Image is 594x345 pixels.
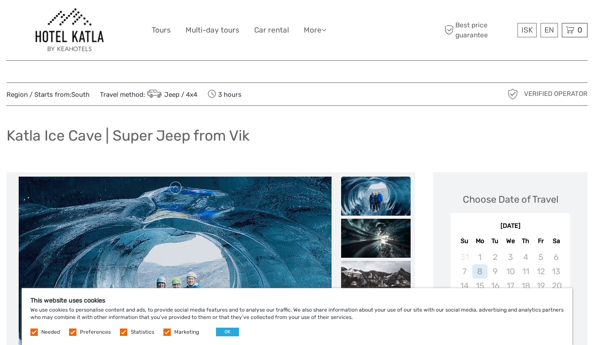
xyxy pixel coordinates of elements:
[22,288,572,345] div: We use cookies to personalise content and ads, to provide social media features and to analyse ou...
[7,90,90,99] span: Region / Starts from:
[100,88,197,100] span: Travel method:
[457,279,472,293] div: Not available Sunday, September 14th, 2025
[518,264,533,279] div: Not available Thursday, September 11th, 2025
[80,329,111,336] label: Preferences
[451,222,570,231] div: [DATE]
[30,297,564,304] h5: This website uses cookies
[341,261,411,300] img: 420aa965c2094606b848068d663268ab_slider_thumbnail.jpg
[533,250,548,264] div: Not available Friday, September 5th, 2025
[548,250,564,264] div: Not available Saturday, September 6th, 2025
[541,23,558,37] div: EN
[503,279,518,293] div: Not available Wednesday, September 17th, 2025
[472,250,488,264] div: Not available Monday, September 1st, 2025
[216,328,239,336] button: OK
[208,88,242,100] span: 3 hours
[457,235,472,247] div: Su
[254,24,289,36] a: Car rental
[304,24,326,36] a: More
[442,20,515,39] span: Best price guarantee
[518,250,533,264] div: Not available Thursday, September 4th, 2025
[488,250,503,264] div: Not available Tuesday, September 2nd, 2025
[548,279,564,293] div: Not available Saturday, September 20th, 2025
[457,264,472,279] div: Not available Sunday, September 7th, 2025
[152,24,171,36] a: Tours
[488,279,503,293] div: Not available Tuesday, September 16th, 2025
[521,26,533,34] span: ISK
[518,279,533,293] div: Not available Thursday, September 18th, 2025
[463,193,558,206] div: Choose Date of Travel
[145,91,197,99] a: Jeep / 4x4
[548,264,564,279] div: Not available Saturday, September 13th, 2025
[518,235,533,247] div: Th
[472,279,488,293] div: Not available Monday, September 15th, 2025
[503,235,518,247] div: We
[533,279,548,293] div: Not available Friday, September 19th, 2025
[506,87,520,101] img: verified_operator_grey_128.png
[533,264,548,279] div: Not available Friday, September 12th, 2025
[71,91,90,99] a: South
[7,127,249,145] h1: Katla Ice Cave | Super Jeep from Vik
[472,235,488,247] div: Mo
[34,7,106,54] img: 462-d497edbe-725d-445a-8006-b08859142f12_logo_big.jpg
[503,264,518,279] div: Not available Wednesday, September 10th, 2025
[548,235,564,247] div: Sa
[341,219,411,258] img: 15d6a59af94b49c2976804d12bfbed98_slider_thumbnail.jpg
[131,329,154,336] label: Statistics
[488,235,503,247] div: Tu
[174,329,199,336] label: Marketing
[186,24,239,36] a: Multi-day tours
[472,264,488,279] div: Not available Monday, September 8th, 2025
[576,26,584,34] span: 0
[41,329,60,336] label: Needed
[341,177,411,216] img: 86367709393640f9a70fe9c0ca8465c7_slider_thumbnail.jpg
[533,235,548,247] div: Fr
[453,250,567,336] div: month 2025-09
[503,250,518,264] div: Not available Wednesday, September 3rd, 2025
[457,250,472,264] div: Not available Sunday, August 31st, 2025
[488,264,503,279] div: Not available Tuesday, September 9th, 2025
[524,89,587,99] span: Verified Operator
